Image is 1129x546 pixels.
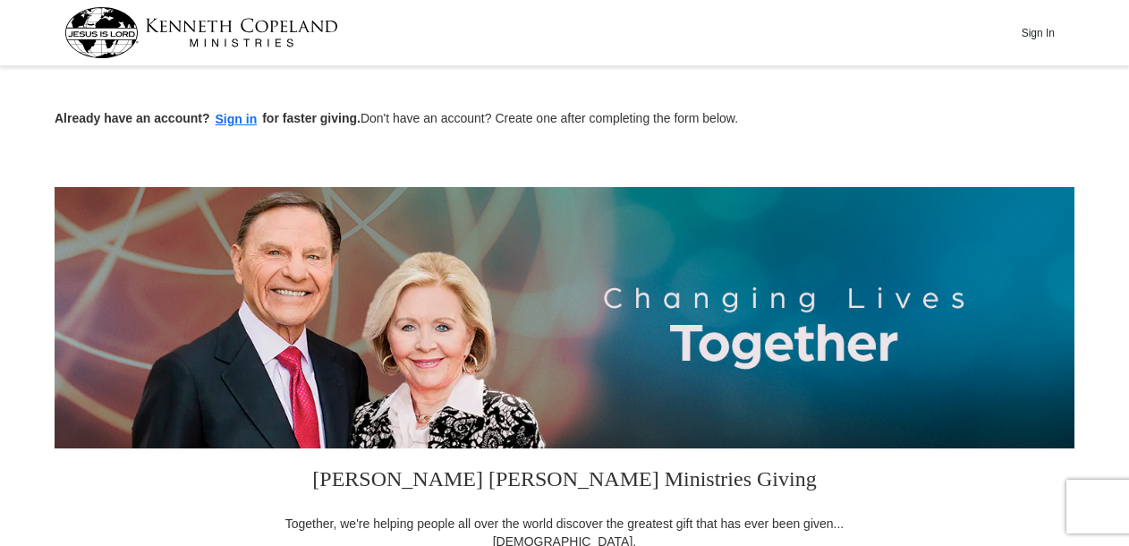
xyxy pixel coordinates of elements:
[210,109,263,130] button: Sign in
[1011,19,1065,47] button: Sign In
[274,448,855,515] h3: [PERSON_NAME] [PERSON_NAME] Ministries Giving
[64,7,338,58] img: kcm-header-logo.svg
[55,109,1074,130] p: Don't have an account? Create one after completing the form below.
[55,111,361,125] strong: Already have an account? for faster giving.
